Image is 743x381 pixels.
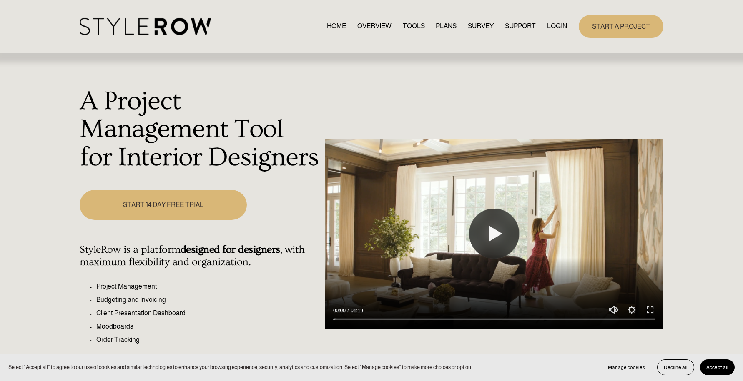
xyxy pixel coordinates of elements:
input: Seek [333,316,655,322]
button: Decline all [657,359,694,375]
a: LOGIN [547,21,567,32]
span: Decline all [664,364,688,370]
button: Play [469,209,519,259]
a: START A PROJECT [579,15,663,38]
span: Accept all [706,364,728,370]
strong: designed for designers [181,244,280,256]
a: folder dropdown [505,21,536,32]
h4: StyleRow is a platform , with maximum flexibility and organization. [80,244,320,269]
p: Select “Accept all” to agree to our use of cookies and similar technologies to enhance your brows... [8,363,474,371]
a: START 14 DAY FREE TRIAL [80,190,246,219]
a: OVERVIEW [357,21,392,32]
p: Simplify your workflow, manage items effectively, and keep your business running seamlessly. [80,351,320,371]
button: Accept all [700,359,735,375]
div: Current time [333,306,348,315]
p: Moodboards [96,321,320,331]
a: HOME [327,21,346,32]
img: StyleRow [80,18,211,35]
p: Budgeting and Invoicing [96,295,320,305]
p: Client Presentation Dashboard [96,308,320,318]
span: SUPPORT [505,21,536,31]
p: Order Tracking [96,335,320,345]
span: Manage cookies [608,364,645,370]
div: Duration [348,306,365,315]
a: TOOLS [403,21,425,32]
a: SURVEY [468,21,494,32]
a: PLANS [436,21,457,32]
h1: A Project Management Tool for Interior Designers [80,87,320,172]
p: Project Management [96,281,320,291]
button: Manage cookies [602,359,651,375]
